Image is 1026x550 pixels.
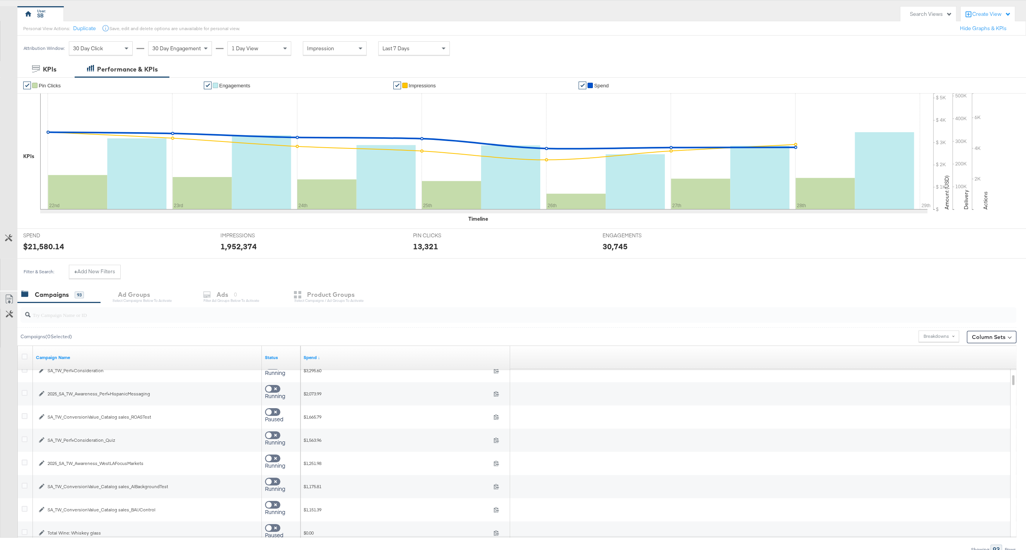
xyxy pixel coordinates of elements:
[265,508,297,516] p: Running
[73,25,96,32] button: Duplicate
[219,83,250,89] span: Engagements
[265,485,297,492] p: Running
[304,437,490,443] span: $1,563.96
[220,241,257,252] div: 1,952,374
[304,460,490,466] span: $1,251.98
[20,333,72,340] div: Campaigns ( 0 Selected)
[963,190,970,209] text: Delivery
[307,45,334,52] span: Impression
[982,191,989,209] text: Actions
[960,25,1007,32] button: Hide Graphs & KPIs
[48,414,253,420] div: SA_TW_ConversionValue_Catalog sales_ROASTest
[69,265,121,279] button: +Add New Filters
[48,460,253,467] div: 2025_SA_TW_Awareness_WestLAFocusMarkets
[75,291,84,298] div: 93
[48,484,253,490] div: SA_TW_ConversionValue_Catalog sales_AIBackgroundTest
[265,415,297,423] p: Paused
[304,368,490,373] span: $3,295.60
[304,484,490,489] span: $1,175.81
[23,232,81,239] span: SPEND
[43,65,56,74] div: KPIs
[23,82,31,89] a: ✔
[48,530,253,536] div: Total Wine: Whiskey glass
[204,82,212,89] a: ✔
[413,232,471,239] span: PIN CLICKS
[579,82,586,89] a: ✔
[265,531,297,539] p: Paused
[972,10,1011,18] div: Create View
[109,26,240,32] div: Save, edit and delete options are unavailable for personal view.
[304,507,490,513] span: $1,151.39
[220,232,278,239] span: IMPRESSIONS
[304,414,490,420] span: $1,665.79
[23,153,34,160] div: KPIs
[23,46,65,51] div: Attribution Window:
[413,241,438,252] div: 13,321
[23,241,64,252] div: $21,580.14
[265,392,297,400] p: Running
[603,232,661,239] span: ENGAGEMENTS
[37,12,44,19] div: SB
[603,241,628,252] div: 30,745
[23,26,70,32] div: Personal View Actions:
[967,331,1016,343] button: Column Sets
[265,369,297,376] p: Running
[943,175,950,209] text: Amount (USD)
[265,461,297,469] p: Running
[48,507,253,513] div: SA_TW_ConversionValue_Catalog sales_BAUControl
[393,82,401,89] a: ✔
[382,45,410,52] span: Last 7 Days
[265,438,297,446] p: Running
[304,530,490,536] span: $0.00
[31,304,923,319] input: Try Campaign Name or ID
[910,10,952,18] div: Search Views
[48,391,253,397] div: 2025_SA_TW_Awareness_Perf+HispanicMessaging
[74,268,77,275] strong: +
[594,83,609,89] span: Spend
[304,354,507,361] a: The total amount spent to date.
[23,269,55,274] div: Filter & Search:
[918,330,959,342] button: Breakdowns
[73,45,103,52] span: 30 Day Click
[232,45,258,52] span: 1 Day View
[468,215,488,223] div: Timeline
[35,290,69,299] div: Campaigns
[39,83,61,89] span: Pin Clicks
[265,354,297,361] a: Shows the current state of your Ad Campaign.
[97,65,158,74] div: Performance & KPIs
[152,45,201,52] span: 30 Day Engagement
[304,391,490,397] span: $2,073.99
[409,83,436,89] span: Impressions
[36,354,259,361] a: Your campaign name.
[48,437,253,443] div: SA_TW_Perf+Consideration_Quiz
